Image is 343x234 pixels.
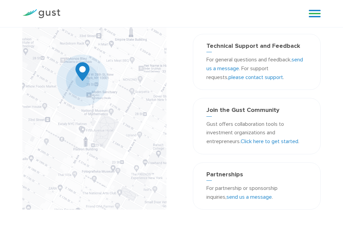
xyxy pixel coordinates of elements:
[226,194,272,200] a: send us a message
[206,106,307,117] h3: Join the Gust Community
[206,120,307,146] p: Gust offers collaboration tools to investment organizations and entrepreneurs. .
[206,42,307,53] h3: Technical Support and Feedback
[228,74,283,80] a: please contact support
[206,56,303,72] a: send us a message
[22,9,60,18] img: Gust Logo
[206,184,307,201] p: For partnership or sponsorship inquiries, .
[206,55,307,81] p: For general questions and feedback, . For support requests, .
[206,171,307,181] h3: Partnerships
[241,138,298,144] a: Click here to get started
